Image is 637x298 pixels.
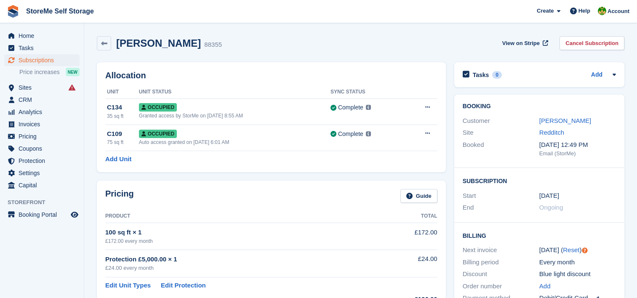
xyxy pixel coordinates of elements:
a: menu [4,30,80,42]
span: Analytics [19,106,69,118]
span: Capital [19,179,69,191]
a: menu [4,155,80,167]
time: 2025-07-30 23:00:00 UTC [539,191,559,201]
div: Order number [463,282,539,291]
h2: Allocation [105,71,437,80]
h2: Tasks [473,71,489,79]
div: Tooltip anchor [581,247,589,254]
div: 75 sq ft [107,138,139,146]
span: Coupons [19,143,69,154]
div: End [463,203,539,213]
a: menu [4,143,80,154]
a: [PERSON_NAME] [539,117,591,124]
th: Total [376,210,437,223]
a: menu [4,167,80,179]
span: Account [608,7,629,16]
a: Cancel Subscription [560,36,624,50]
div: Complete [338,130,363,138]
img: stora-icon-8386f47178a22dfd0bd8f6a31ec36ba5ce8667c1dd55bd0f319d3a0aa187defe.svg [7,5,19,18]
span: Subscriptions [19,54,69,66]
div: Auto access granted on [DATE] 6:01 AM [139,138,330,146]
div: [DATE] 12:49 PM [539,140,616,150]
span: Home [19,30,69,42]
h2: Billing [463,231,616,239]
span: Sites [19,82,69,93]
div: 100 sq ft × 1 [105,228,376,237]
div: [DATE] ( ) [539,245,616,255]
i: Smart entry sync failures have occurred [69,84,75,91]
span: CRM [19,94,69,106]
span: Tasks [19,42,69,54]
div: Blue light discount [539,269,616,279]
a: Add [591,70,602,80]
th: Unit Status [139,85,330,99]
span: Invoices [19,118,69,130]
a: StoreMe Self Storage [23,4,97,18]
div: Site [463,128,539,138]
a: Add [539,282,551,291]
a: menu [4,106,80,118]
a: Redditch [539,129,564,136]
div: Every month [539,258,616,267]
a: menu [4,209,80,221]
th: Unit [105,85,139,99]
img: StorMe [598,7,606,15]
div: 88355 [204,40,222,50]
span: View on Stripe [502,39,540,48]
a: menu [4,42,80,54]
a: menu [4,179,80,191]
span: Create [537,7,554,15]
span: Occupied [139,103,177,112]
div: Start [463,191,539,201]
img: icon-info-grey-7440780725fd019a000dd9b08b2336e03edf1995a4989e88bcd33f0948082b44.svg [366,105,371,110]
h2: Subscription [463,176,616,185]
span: Price increases [19,68,60,76]
span: Ongoing [539,204,563,211]
a: menu [4,130,80,142]
div: Discount [463,269,539,279]
span: Help [578,7,590,15]
span: Booking Portal [19,209,69,221]
a: menu [4,82,80,93]
span: Storefront [8,198,84,207]
a: Preview store [69,210,80,220]
div: Complete [338,103,363,112]
a: menu [4,54,80,66]
a: Price increases NEW [19,67,80,77]
a: View on Stripe [499,36,550,50]
div: £172.00 every month [105,237,376,245]
th: Product [105,210,376,223]
div: NEW [66,68,80,76]
span: Settings [19,167,69,179]
div: Booked [463,140,539,158]
a: menu [4,94,80,106]
a: Guide [400,189,437,203]
th: Sync Status [330,85,405,99]
div: Next invoice [463,245,539,255]
td: £24.00 [376,250,437,277]
img: icon-info-grey-7440780725fd019a000dd9b08b2336e03edf1995a4989e88bcd33f0948082b44.svg [366,131,371,136]
div: 35 sq ft [107,112,139,120]
div: £24.00 every month [105,264,376,272]
div: Protection £5,000.00 × 1 [105,255,376,264]
a: menu [4,118,80,130]
div: Customer [463,116,539,126]
a: Edit Protection [161,281,206,290]
div: Billing period [463,258,539,267]
div: C109 [107,129,139,139]
h2: Booking [463,103,616,110]
div: Granted access by StorMe on [DATE] 8:55 AM [139,112,330,120]
span: Pricing [19,130,69,142]
h2: [PERSON_NAME] [116,37,201,49]
td: £172.00 [376,223,437,250]
div: Email (StorMe) [539,149,616,158]
a: Edit Unit Types [105,281,151,290]
a: Add Unit [105,154,131,164]
a: Reset [563,246,579,253]
div: C134 [107,103,139,112]
span: Occupied [139,130,177,138]
h2: Pricing [105,189,134,203]
span: Protection [19,155,69,167]
div: 0 [492,71,502,79]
